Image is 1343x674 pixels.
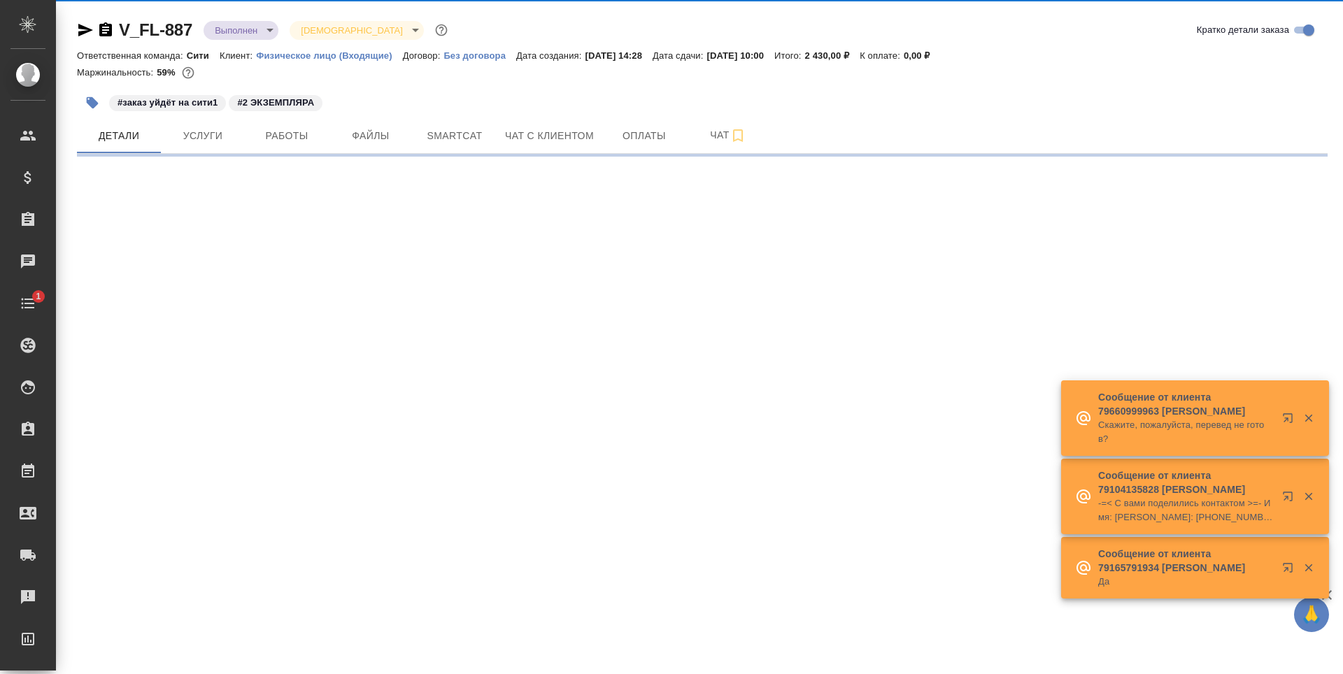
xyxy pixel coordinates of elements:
button: Закрыть [1294,490,1323,503]
p: Физическое лицо (Входящие) [256,50,403,61]
p: Сообщение от клиента 79660999963 [PERSON_NAME] [1098,390,1273,418]
a: V_FL-887 [119,20,192,39]
button: Закрыть [1294,412,1323,424]
p: [DATE] 14:28 [585,50,653,61]
span: Файлы [337,127,404,145]
span: заказ уйдёт на сити1 [108,96,227,108]
span: Работы [253,127,320,145]
span: Оплаты [611,127,678,145]
p: Договор: [403,50,444,61]
span: Детали [85,127,152,145]
p: Клиент: [220,50,256,61]
button: Скопировать ссылку [97,22,114,38]
span: Услуги [169,127,236,145]
svg: Подписаться [730,127,746,144]
button: [DEMOGRAPHIC_DATA] [297,24,406,36]
button: Выполнен [211,24,262,36]
span: 1 [27,289,49,303]
span: Smartcat [421,127,488,145]
p: Скажите, пожалуйста, перевед не готов? [1098,418,1273,446]
p: Дата создания: [516,50,585,61]
p: Без договора [443,50,516,61]
p: Сообщение от клиента 79165791934 [PERSON_NAME] [1098,547,1273,575]
button: Закрыть [1294,561,1323,574]
a: Физическое лицо (Входящие) [256,49,403,61]
div: Выполнен [204,21,278,40]
p: К оплате: [860,50,904,61]
a: Без договора [443,49,516,61]
div: Выполнен [290,21,423,40]
p: Да [1098,575,1273,589]
p: 0,00 ₽ [904,50,941,61]
p: [DATE] 10:00 [706,50,774,61]
button: Открыть в новой вкладке [1274,404,1307,438]
button: 836.00 RUB; [179,64,197,82]
p: 2 430,00 ₽ [805,50,860,61]
p: #заказ уйдёт на сити1 [118,96,218,110]
button: Скопировать ссылку для ЯМессенджера [77,22,94,38]
p: Ответственная команда: [77,50,187,61]
p: #2 ЭКЗЕМПЛЯРА [237,96,314,110]
button: Добавить тэг [77,87,108,118]
p: Итого: [774,50,804,61]
p: Дата сдачи: [653,50,706,61]
button: Доп статусы указывают на важность/срочность заказа [432,21,450,39]
a: 1 [3,286,52,321]
p: Сити [187,50,220,61]
p: Маржинальность: [77,67,157,78]
p: -=< С вами поделились контактом >=- Имя: [PERSON_NAME]: [PHONE_NUMBER] [1098,496,1273,524]
p: Сообщение от клиента 79104135828 [PERSON_NAME] [1098,468,1273,496]
p: 59% [157,67,178,78]
span: Чат [695,127,762,144]
span: Чат с клиентом [505,127,594,145]
span: Кратко детали заказа [1197,23,1289,37]
button: Открыть в новой вкладке [1274,554,1307,587]
span: 2 ЭКЗЕМПЛЯРА [227,96,324,108]
button: Открыть в новой вкладке [1274,482,1307,516]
